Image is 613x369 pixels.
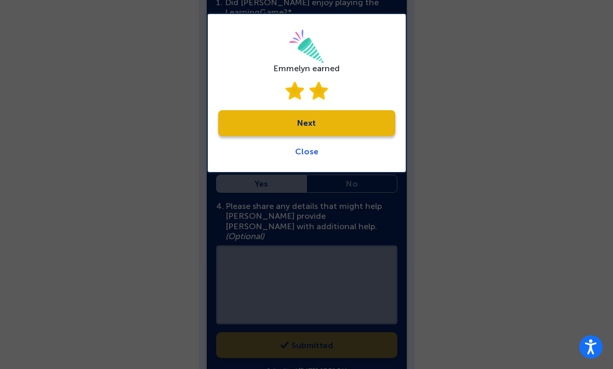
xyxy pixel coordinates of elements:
[273,63,340,73] div: Emmelyn earned
[309,82,328,100] img: star
[218,110,395,136] a: Next
[289,30,324,63] img: celebrate
[285,82,304,100] img: star
[295,147,318,156] a: Close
